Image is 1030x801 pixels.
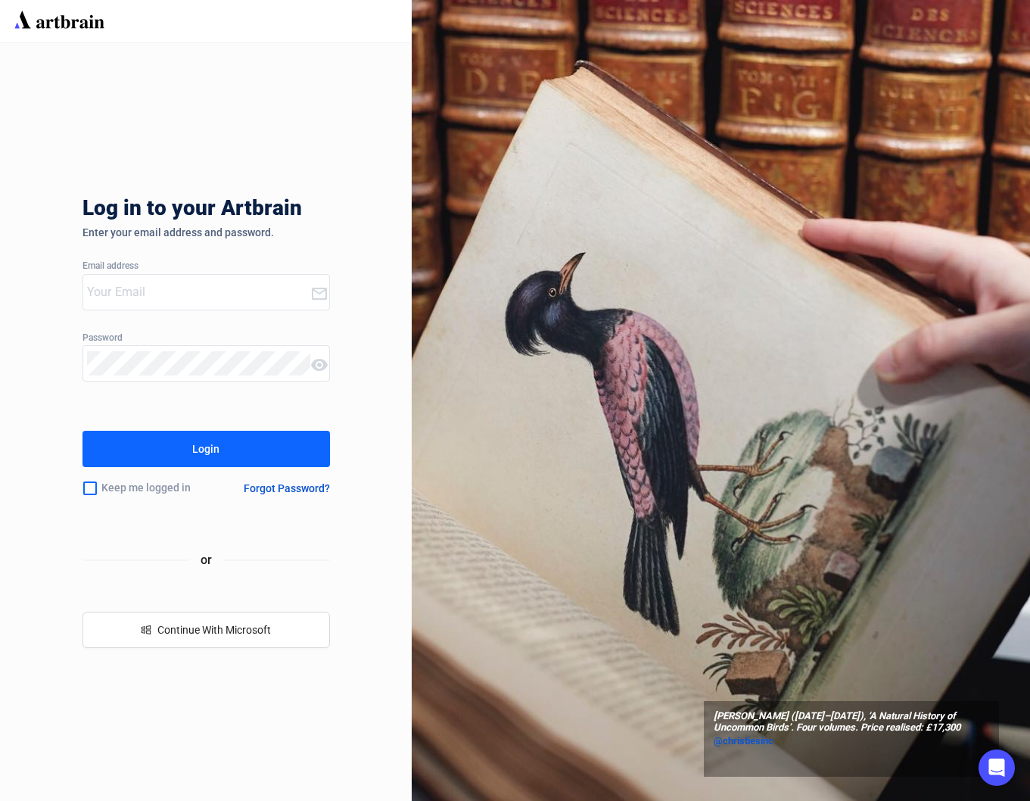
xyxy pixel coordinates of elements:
a: @christiesinc [714,734,989,749]
button: windowsContinue With Microsoft [82,612,330,648]
div: Log in to your Artbrain [82,196,537,226]
div: Open Intercom Messenger [979,750,1015,786]
div: Password [82,333,330,344]
div: Keep me logged in [82,472,219,504]
input: Your Email [87,280,310,304]
button: Login [82,431,330,467]
span: windows [141,625,151,635]
span: or [188,550,224,569]
div: Email address [82,261,330,272]
div: Login [192,437,219,461]
div: Forgot Password? [244,482,330,494]
span: [PERSON_NAME] ([DATE]–[DATE]), ‘A Natural History of Uncommon Birds’. Four volumes. Price realise... [714,711,989,734]
span: Continue With Microsoft [157,624,271,636]
div: Enter your email address and password. [82,226,330,238]
span: @christiesinc [714,735,773,746]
